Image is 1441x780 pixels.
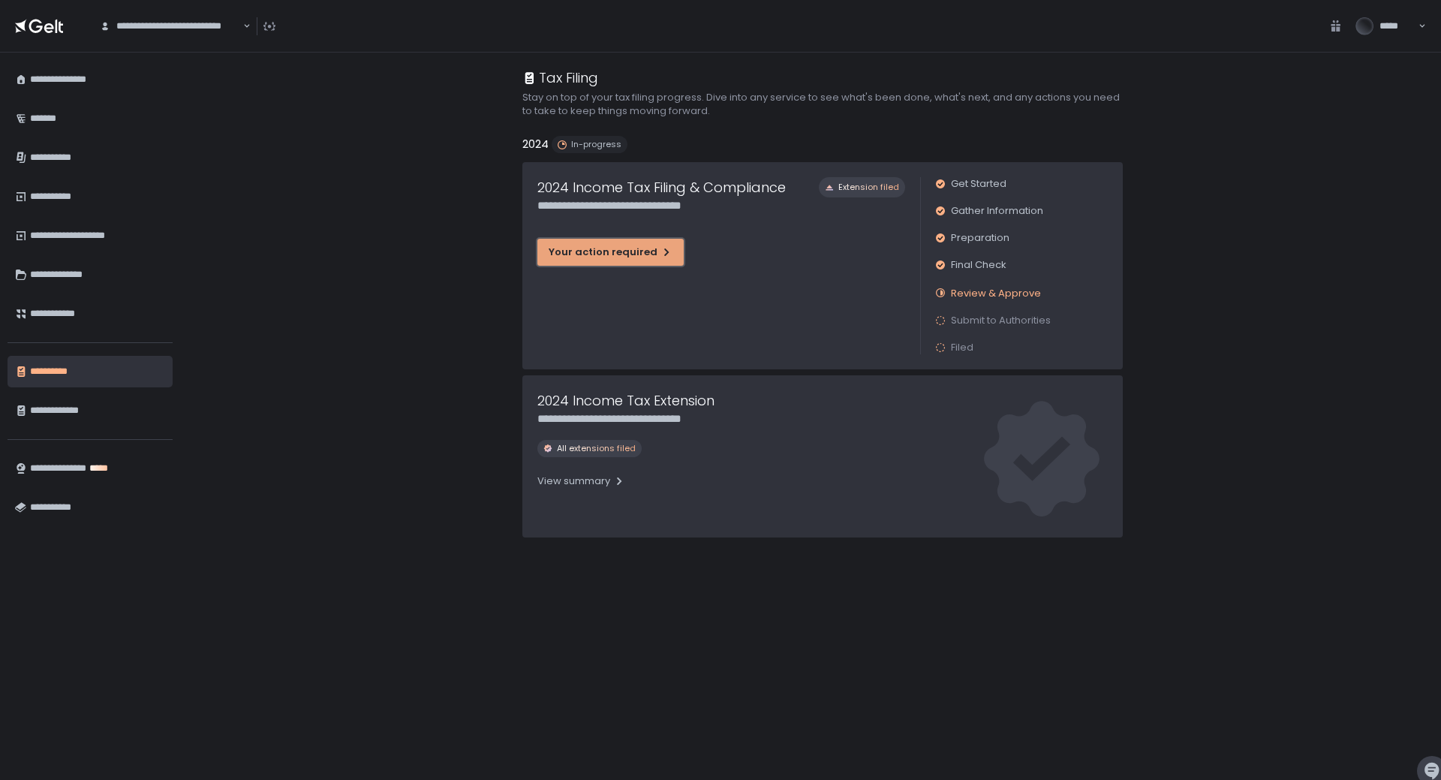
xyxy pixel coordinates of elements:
[522,91,1123,118] h2: Stay on top of your tax filing progress. Dive into any service to see what's been done, what's ne...
[838,182,899,193] span: Extension filed
[571,139,621,150] span: In-progress
[557,443,636,454] span: All extensions filed
[951,314,1051,327] span: Submit to Authorities
[537,474,625,488] div: View summary
[537,390,714,411] h1: 2024 Income Tax Extension
[537,469,625,493] button: View summary
[522,68,598,88] div: Tax Filing
[951,204,1043,218] span: Gather Information
[951,286,1041,300] span: Review & Approve
[549,245,672,259] div: Your action required
[537,177,786,197] h1: 2024 Income Tax Filing & Compliance
[951,341,973,354] span: Filed
[951,231,1009,245] span: Preparation
[522,136,549,153] h2: 2024
[241,19,242,34] input: Search for option
[951,177,1006,191] span: Get Started
[90,11,251,42] div: Search for option
[537,239,684,266] button: Your action required
[951,258,1006,272] span: Final Check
